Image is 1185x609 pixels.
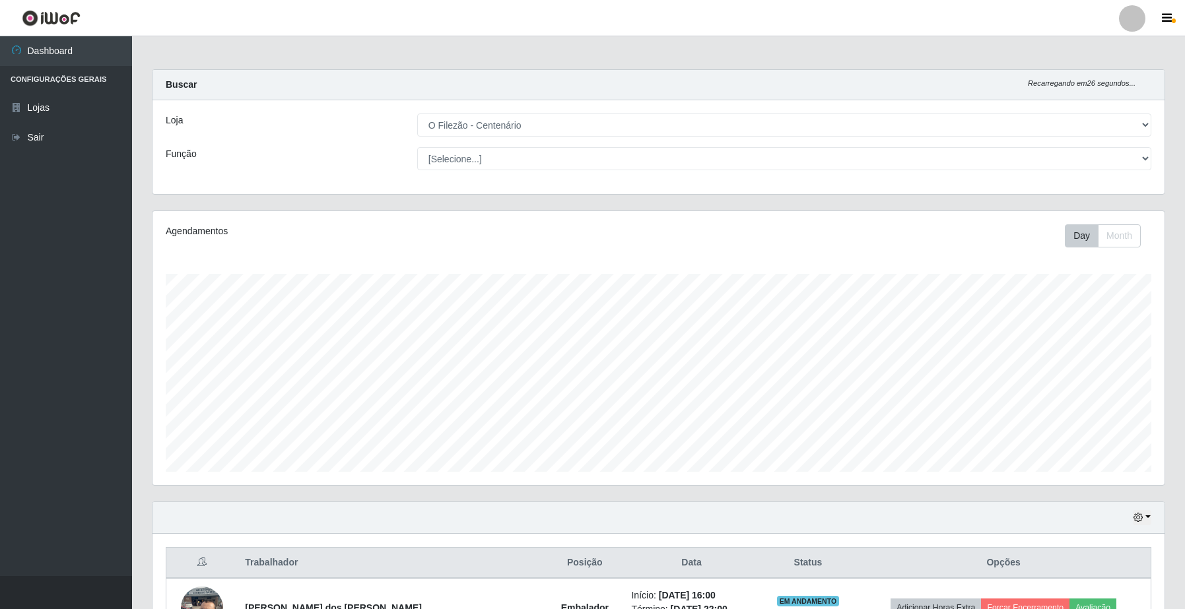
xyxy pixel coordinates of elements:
[1065,224,1151,247] div: Toolbar with button groups
[631,589,751,602] li: Início:
[623,548,759,579] th: Data
[1098,224,1141,247] button: Month
[546,548,623,579] th: Posição
[166,224,565,238] div: Agendamentos
[659,590,716,600] time: [DATE] 16:00
[166,147,197,161] label: Função
[237,548,546,579] th: Trabalhador
[1028,79,1135,87] i: Recarregando em 26 segundos...
[1065,224,1141,247] div: First group
[856,548,1151,579] th: Opções
[760,548,857,579] th: Status
[1065,224,1099,247] button: Day
[777,596,840,606] span: EM ANDAMENTO
[166,113,183,127] label: Loja
[166,79,197,90] strong: Buscar
[22,10,81,26] img: CoreUI Logo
